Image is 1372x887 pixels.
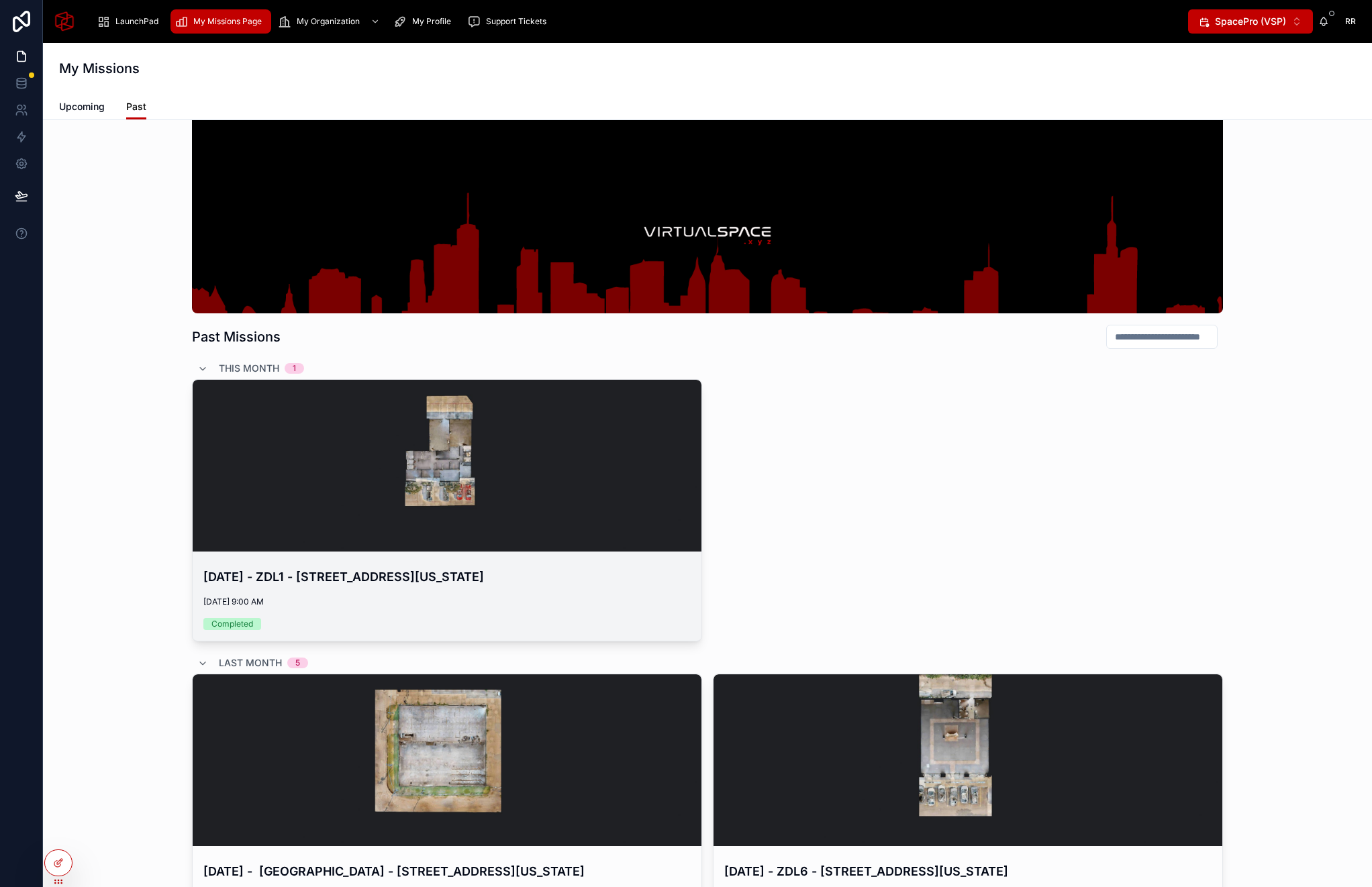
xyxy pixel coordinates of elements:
a: Support Tickets [463,9,556,34]
span: [DATE] 9:00 AM [203,596,691,607]
span: RR [1345,16,1356,27]
span: LaunchPad [115,16,158,27]
h1: My Missions [59,59,140,78]
span: This Month [219,362,279,375]
div: file.jpeg [193,674,701,846]
span: SpacePro (VSP) [1215,15,1286,28]
a: Upcoming [59,95,105,121]
div: scrollable content [86,7,1188,36]
a: LaunchPad [93,9,168,34]
h4: [DATE] - [GEOGRAPHIC_DATA] - [STREET_ADDRESS][US_STATE] [203,862,691,880]
div: 1 [293,363,296,374]
a: My Profile [389,9,460,34]
div: Completed [211,618,253,630]
span: My Organization [297,16,360,27]
span: Upcoming [59,100,105,113]
div: file.jpeg [193,380,701,552]
h4: [DATE] - ZDL1 - [STREET_ADDRESS][US_STATE] [203,568,691,586]
button: Select Button [1188,9,1313,34]
a: [DATE] - ZDL1 - [STREET_ADDRESS][US_STATE][DATE] 9:00 AMCompleted [192,379,702,641]
div: file.jpeg [714,674,1222,846]
h1: Past Missions [192,327,281,346]
div: 5 [295,658,300,668]
span: Support Tickets [486,16,546,27]
span: My Profile [412,16,451,27]
span: Past [126,100,146,113]
img: App logo [54,11,75,32]
a: My Missions Page [170,9,271,34]
a: Past [126,95,146,120]
span: Last Month [219,656,282,670]
h4: [DATE] - ZDL6 - [STREET_ADDRESS][US_STATE] [724,862,1212,880]
a: My Organization [274,9,387,34]
span: My Missions Page [193,16,262,27]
